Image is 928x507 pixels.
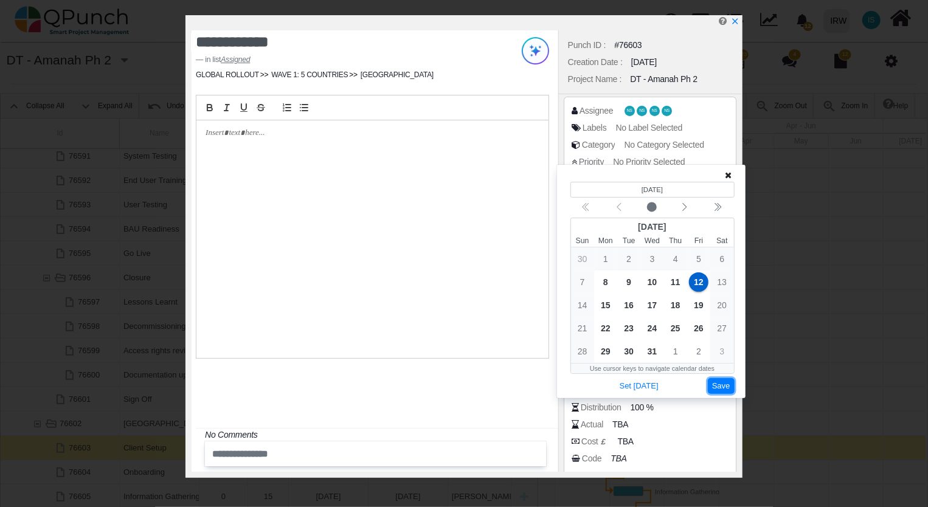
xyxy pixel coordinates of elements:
[594,317,617,340] div: 12/22/2025
[580,105,613,117] div: Assignee
[649,106,660,116] span: Nadeem Sheikh
[710,294,733,317] div: 12/20/2025
[617,435,633,448] span: TBA
[627,109,632,113] span: NS
[689,319,708,338] span: 26
[640,235,663,246] small: Wednesday
[615,123,682,133] span: No Label Selected
[710,340,733,363] div: 1/3/2026
[612,418,628,431] span: TBA
[702,199,735,216] button: Next year
[583,122,607,134] div: Labels
[710,271,733,294] div: 12/13/2025
[664,109,670,113] span: NS
[662,106,672,116] span: Nadeem Sheikh
[664,271,687,294] div: 12/11/2025
[664,294,687,317] div: 12/18/2025
[689,342,708,361] span: 2
[613,157,685,167] span: No Priority Selected
[664,340,687,363] div: 1/1/2026
[636,199,669,216] button: Current month
[639,109,645,113] span: NS
[596,272,615,292] span: 8
[205,430,257,440] i: No Comments
[631,401,654,414] span: 100 %
[669,199,702,216] button: Next month
[625,106,635,116] span: Nadeem Sheikh
[708,378,735,395] button: Save
[680,202,690,212] svg: chevron left
[687,271,710,294] div: 12/12/2025 (Selected date)
[666,319,685,338] span: 25
[640,247,663,271] div: 12/3/2025
[596,342,615,361] span: 29
[571,247,594,271] div: 11/30/2025
[619,342,639,361] span: 30
[617,247,640,271] div: 12/2/2025
[666,272,685,292] span: 11
[594,247,617,271] div: 12/1/2025
[637,106,647,116] span: Nadeem Sheikh
[596,319,615,338] span: 22
[642,186,663,193] bdi: [DATE]
[666,295,685,315] span: 18
[581,418,603,431] div: Actual
[652,109,657,113] span: NS
[619,272,639,292] span: 9
[689,295,708,315] span: 19
[710,317,733,340] div: 12/27/2025
[664,235,687,246] small: Thursday
[617,317,640,340] div: 12/23/2025
[713,202,722,212] svg: chevron double left
[617,294,640,317] div: 12/16/2025
[664,317,687,340] div: 12/25/2025
[619,295,639,315] span: 16
[687,317,710,340] div: 12/26/2025
[570,182,735,198] header: Selected date
[640,294,663,317] div: 12/17/2025
[647,202,657,212] svg: circle fill
[601,437,606,446] b: £
[582,452,601,465] div: Code
[571,294,594,317] div: 12/14/2025
[571,218,734,235] div: [DATE]
[687,247,710,271] div: 12/5/2025
[624,140,704,150] span: No Category Selected
[594,235,617,246] small: Monday
[596,295,615,315] span: 15
[594,340,617,363] div: 12/29/2025
[617,340,640,363] div: 12/30/2025
[643,272,662,292] span: 10
[640,271,663,294] div: 12/10/2025
[710,235,733,246] small: Saturday
[594,294,617,317] div: 12/15/2025
[579,156,604,168] div: Priority
[594,271,617,294] div: 12/8/2025
[581,401,622,414] div: Distribution
[619,319,639,338] span: 23
[571,364,734,373] div: Use cursor keys to navigate calendar dates
[571,340,594,363] div: 12/28/2025
[571,317,594,340] div: 12/21/2025
[710,247,733,271] div: 12/6/2025
[643,319,662,338] span: 24
[643,342,662,361] span: 31
[617,235,640,246] small: Tuesday
[617,271,640,294] div: 12/9/2025
[615,378,663,395] button: Set [DATE]
[582,139,615,151] div: Category
[640,317,663,340] div: 12/24/2025
[640,340,663,363] div: 12/31/2025
[571,235,594,246] small: Sunday
[687,294,710,317] div: 12/19/2025
[687,340,710,363] div: 1/2/2026
[581,435,609,448] div: Cost
[611,454,626,463] i: TBA
[570,199,735,216] div: Calendar navigation
[689,272,708,292] span: 12
[571,271,594,294] div: 12/7/2025
[687,235,710,246] small: Friday
[664,247,687,271] div: 12/4/2025
[666,342,685,361] span: 1
[643,295,662,315] span: 17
